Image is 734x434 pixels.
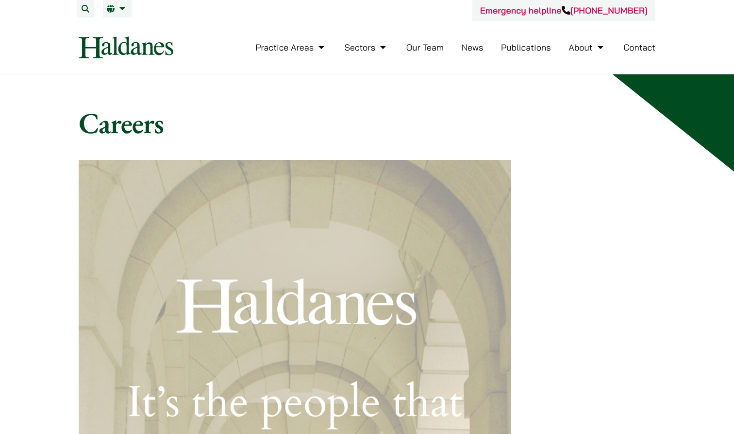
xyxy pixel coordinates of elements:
a: News [462,42,484,53]
a: Emergency helpline[PHONE_NUMBER] [480,5,648,16]
a: Sectors [345,42,388,53]
img: Logo of Haldanes [79,36,173,58]
a: About [568,42,605,53]
a: Contact [623,42,655,53]
a: EN [107,5,128,13]
h1: Careers [79,105,655,140]
a: Our Team [406,42,444,53]
a: Publications [501,42,551,53]
a: Practice Areas [255,42,327,53]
